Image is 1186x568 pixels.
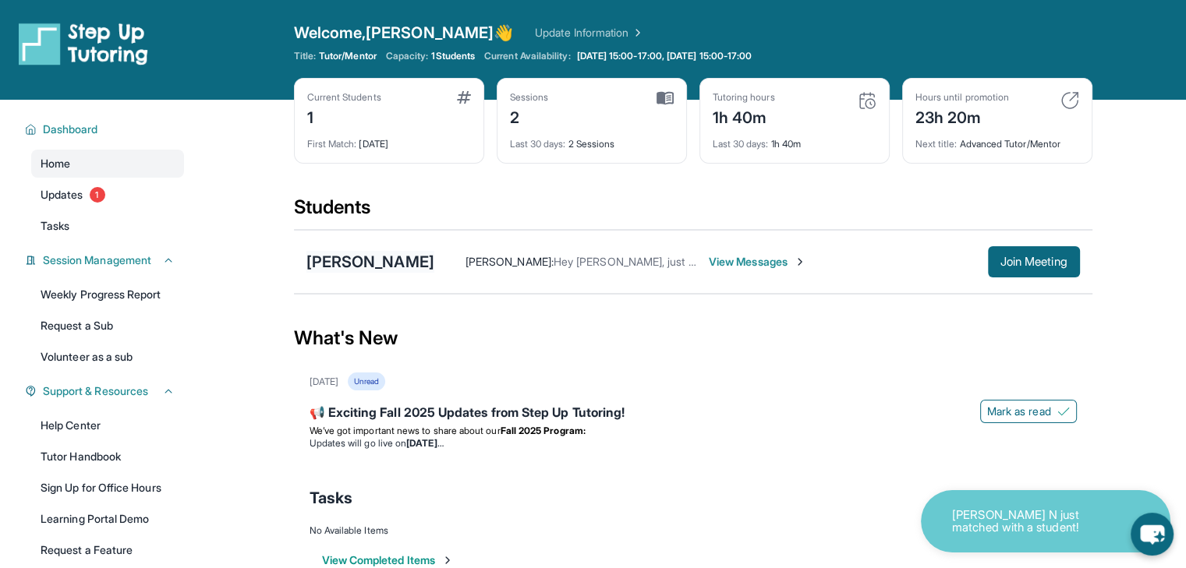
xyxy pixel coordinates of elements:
[510,129,674,150] div: 2 Sessions
[31,212,184,240] a: Tasks
[574,50,756,62] a: [DATE] 15:00-17:00, [DATE] 15:00-17:00
[577,50,752,62] span: [DATE] 15:00-17:00, [DATE] 15:00-17:00
[31,536,184,564] a: Request a Feature
[310,524,1077,537] div: No Available Items
[466,255,554,268] span: [PERSON_NAME] :
[41,218,69,234] span: Tasks
[915,129,1079,150] div: Advanced Tutor/Mentor
[713,104,775,129] div: 1h 40m
[348,372,385,390] div: Unread
[713,91,775,104] div: Tutoring hours
[915,138,958,150] span: Next title :
[31,343,184,371] a: Volunteer as a sub
[294,50,316,62] span: Title:
[31,312,184,340] a: Request a Sub
[310,437,1077,450] li: Updates will go live on
[31,505,184,533] a: Learning Portal Demo
[306,251,434,273] div: [PERSON_NAME]
[709,254,806,270] span: View Messages
[1060,91,1079,110] img: card
[90,187,105,203] span: 1
[988,246,1080,277] button: Join Meeting
[310,487,352,509] span: Tasks
[37,383,175,399] button: Support & Resources
[307,91,381,104] div: Current Students
[535,25,644,41] a: Update Information
[41,156,70,171] span: Home
[1000,257,1067,266] span: Join Meeting
[31,443,184,471] a: Tutor Handbook
[31,411,184,439] a: Help Center
[43,122,98,137] span: Dashboard
[307,129,471,150] div: [DATE]
[628,25,644,41] img: Chevron Right
[657,91,674,105] img: card
[794,256,806,268] img: Chevron-Right
[1131,513,1174,556] button: chat-button
[294,195,1092,229] div: Students
[294,304,1092,372] div: What's New
[457,91,471,104] img: card
[406,437,443,449] strong: [DATE]
[713,129,876,150] div: 1h 40m
[310,403,1077,425] div: 📢 Exciting Fall 2025 Updates from Step Up Tutoring!
[510,91,549,104] div: Sessions
[858,91,876,110] img: card
[501,425,586,436] strong: Fall 2025 Program:
[37,122,175,137] button: Dashboard
[322,552,454,568] button: View Completed Items
[41,187,83,203] span: Updates
[386,50,429,62] span: Capacity:
[1057,405,1070,418] img: Mark as read
[310,425,501,436] span: We’ve got important news to share about our
[484,50,570,62] span: Current Availability:
[915,91,1009,104] div: Hours until promotion
[31,181,184,209] a: Updates1
[31,150,184,178] a: Home
[713,138,769,150] span: Last 30 days :
[952,509,1108,534] p: [PERSON_NAME] N just matched with a student!
[19,22,148,65] img: logo
[319,50,377,62] span: Tutor/Mentor
[31,474,184,502] a: Sign Up for Office Hours
[980,400,1077,423] button: Mark as read
[31,280,184,309] a: Weekly Progress Report
[554,255,968,268] span: Hey [PERSON_NAME], just wanted to remind you of [DATE] tutoring session at 3:00!
[510,138,566,150] span: Last 30 days :
[307,138,357,150] span: First Match :
[43,383,148,399] span: Support & Resources
[915,104,1009,129] div: 23h 20m
[294,22,514,44] span: Welcome, [PERSON_NAME] 👋
[307,104,381,129] div: 1
[43,252,151,268] span: Session Management
[510,104,549,129] div: 2
[310,376,338,388] div: [DATE]
[37,252,175,268] button: Session Management
[987,404,1051,419] span: Mark as read
[431,50,475,62] span: 1 Students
